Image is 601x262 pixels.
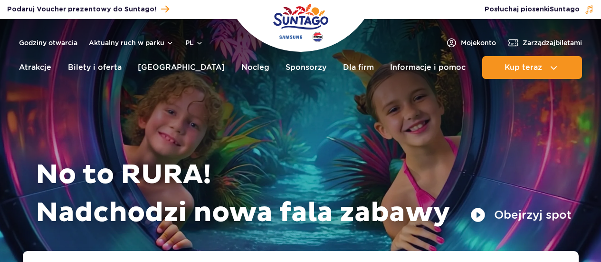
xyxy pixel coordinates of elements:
span: Moje konto [461,38,496,48]
h1: No to RURA! Nadchodzi nowa fala zabawy [36,156,572,232]
a: Nocleg [241,56,269,79]
span: Kup teraz [505,63,542,72]
button: Kup teraz [482,56,582,79]
a: Mojekonto [446,37,496,49]
a: Zarządzajbiletami [507,37,582,49]
span: Posłuchaj piosenki [485,5,580,14]
a: Bilety i oferta [68,56,122,79]
button: pl [185,38,203,48]
a: Podaruj Voucher prezentowy do Suntago! [7,3,169,16]
button: Obejrzyj spot [470,207,572,223]
a: Informacje i pomoc [390,56,466,79]
a: Godziny otwarcia [19,38,77,48]
span: Zarządzaj biletami [523,38,582,48]
a: Atrakcje [19,56,51,79]
span: Podaruj Voucher prezentowy do Suntago! [7,5,156,14]
button: Posłuchaj piosenkiSuntago [485,5,594,14]
a: Dla firm [343,56,374,79]
a: Sponsorzy [286,56,326,79]
span: Suntago [550,6,580,13]
button: Aktualny ruch w parku [89,39,174,47]
a: [GEOGRAPHIC_DATA] [138,56,225,79]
